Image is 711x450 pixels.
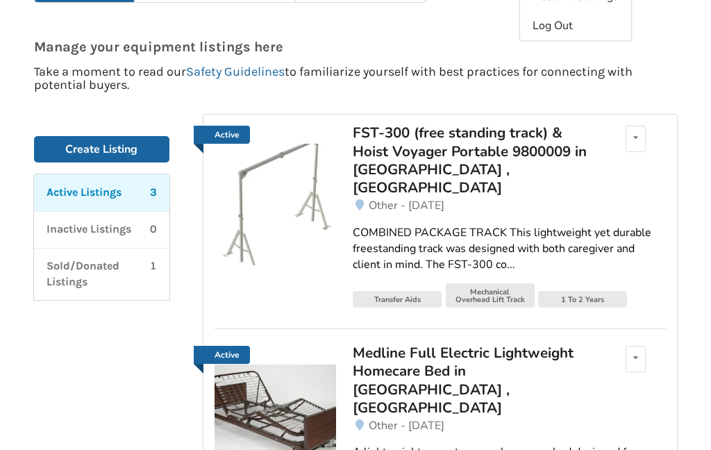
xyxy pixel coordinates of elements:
p: Manage your equipment listings here [34,40,678,54]
div: Mechanical Overhead Lift Track [446,283,535,308]
p: 3 [150,185,157,201]
p: Active Listings [47,185,122,201]
a: Transfer AidsMechanical Overhead Lift Track1 To 2 Years [353,283,665,311]
p: Sold/Donated Listings [47,258,151,290]
div: COMBINED PACKAGE TRACK This lightweight yet durable freestanding track was designed with both car... [353,225,665,273]
div: Transfer Aids [353,291,442,308]
p: 0 [150,222,157,237]
span: Other - [DATE] [369,418,444,433]
div: Medline Full Electric Lightweight Homecare Bed in [GEOGRAPHIC_DATA] , [GEOGRAPHIC_DATA] [353,344,596,417]
span: Other - [DATE] [369,198,444,213]
a: Other - [DATE] [353,417,665,434]
img: transfer aids-fst-300 (free standing track) & hoist voyager portable 9800009 in qualicum beach , bc [215,144,336,265]
div: 1 To 2 Years [538,291,627,308]
a: Create Listing [34,136,170,162]
p: Inactive Listings [47,222,131,237]
a: Active [194,346,250,364]
a: FST-300 (free standing track) & Hoist Voyager Portable 9800009 in [GEOGRAPHIC_DATA] , [GEOGRAPHIC... [353,126,596,197]
a: Active [194,126,250,144]
a: COMBINED PACKAGE TRACK This lightweight yet durable freestanding track was designed with both car... [353,214,665,284]
a: Other - [DATE] [353,197,665,214]
div: FST-300 (free standing track) & Hoist Voyager Portable 9800009 in [GEOGRAPHIC_DATA] , [GEOGRAPHIC... [353,124,596,197]
a: Active [215,126,336,265]
a: Medline Full Electric Lightweight Homecare Bed in [GEOGRAPHIC_DATA] , [GEOGRAPHIC_DATA] [353,346,596,417]
span: Log Out [533,18,573,33]
p: Take a moment to read our to familiarize yourself with best practices for connecting with potenti... [34,65,678,92]
p: 1 [150,258,157,290]
a: Safety Guidelines [186,64,285,79]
